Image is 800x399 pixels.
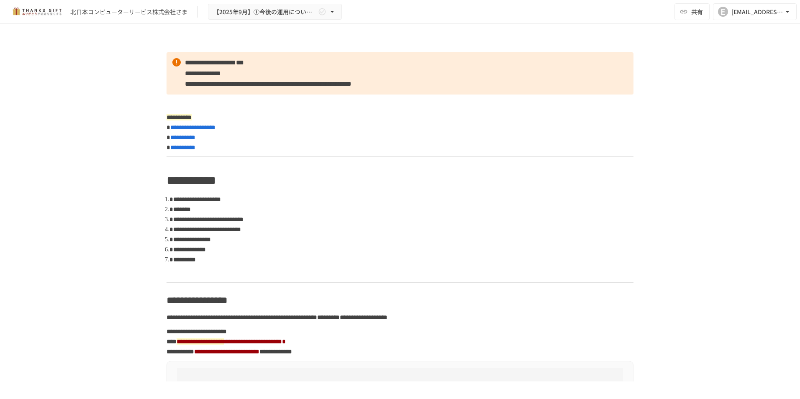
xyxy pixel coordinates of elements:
div: [EMAIL_ADDRESS][DOMAIN_NAME] [731,7,783,17]
span: 共有 [691,7,703,16]
button: 【2025年9月】①今後の運用についてのご案内/THANKS GIFTキックオフMTG [208,4,342,20]
div: 北日本コンピューターサービス株式会社さま [70,8,187,16]
button: E[EMAIL_ADDRESS][DOMAIN_NAME] [713,3,797,20]
img: mMP1OxWUAhQbsRWCurg7vIHe5HqDpP7qZo7fRoNLXQh [10,5,64,18]
div: E [718,7,728,17]
button: 共有 [674,3,710,20]
span: 【2025年9月】①今後の運用についてのご案内/THANKS GIFTキックオフMTG [213,7,316,17]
